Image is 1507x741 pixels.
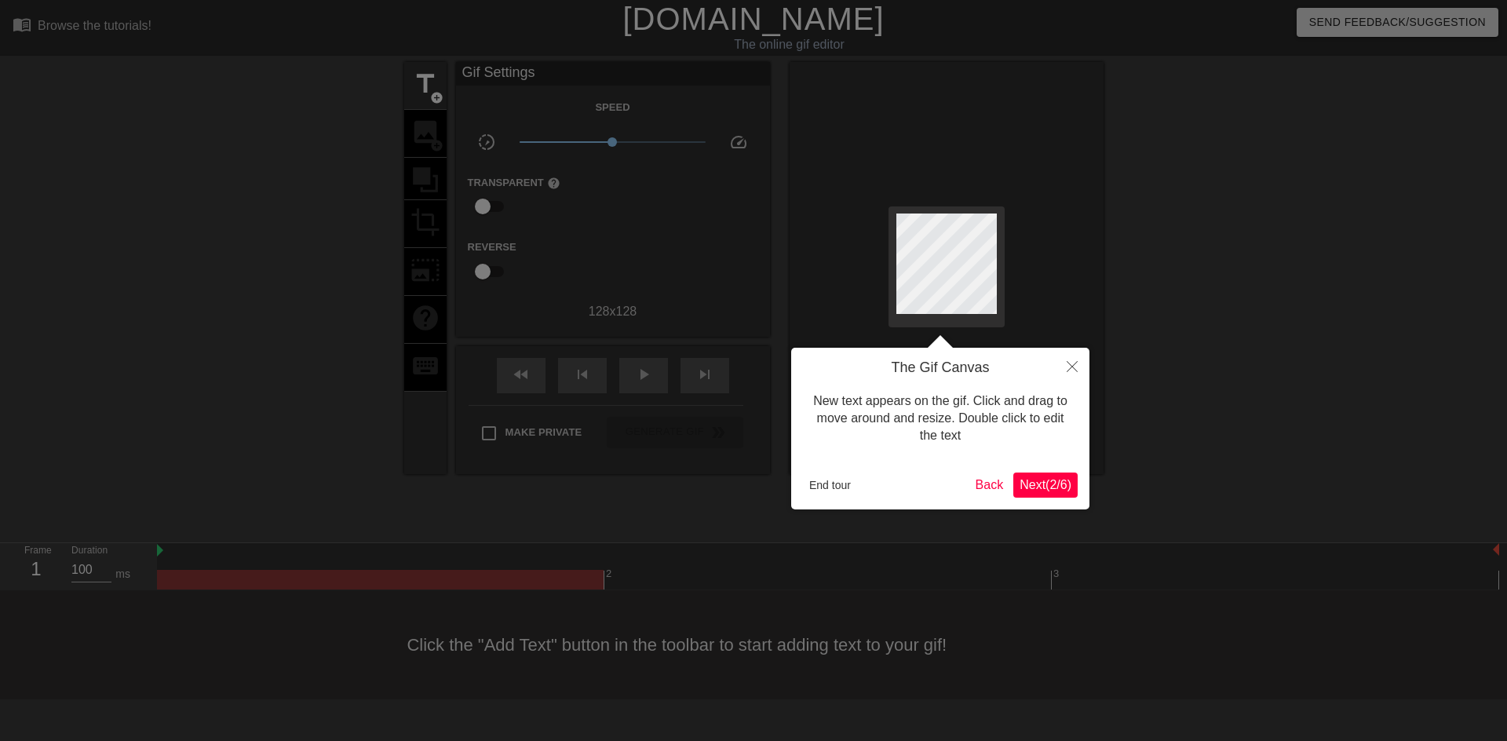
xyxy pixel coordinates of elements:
[969,473,1010,498] button: Back
[803,473,857,497] button: End tour
[803,377,1078,461] div: New text appears on the gif. Click and drag to move around and resize. Double click to edit the text
[1013,473,1078,498] button: Next
[803,360,1078,377] h4: The Gif Canvas
[1055,348,1089,384] button: Close
[1020,478,1071,491] span: Next ( 2 / 6 )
